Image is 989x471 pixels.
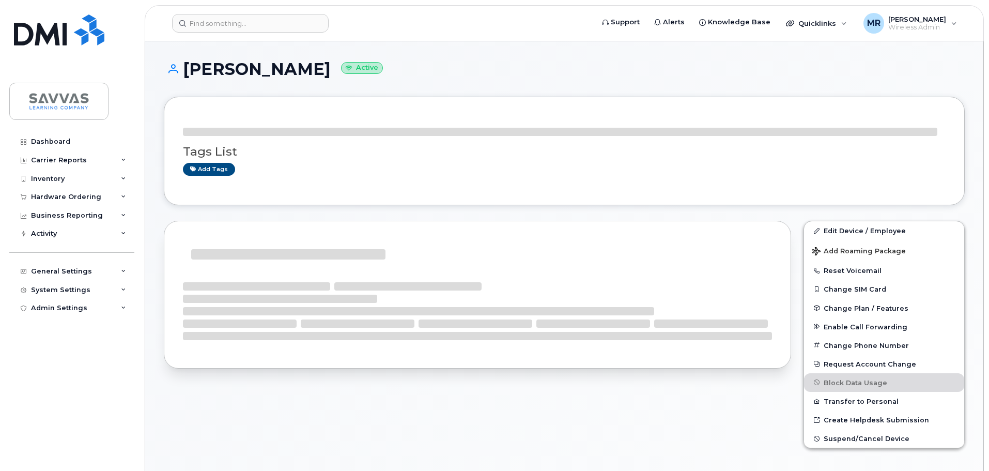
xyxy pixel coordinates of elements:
button: Change SIM Card [804,280,964,298]
button: Block Data Usage [804,373,964,392]
button: Suspend/Cancel Device [804,429,964,448]
button: Change Phone Number [804,336,964,355]
a: Edit Device / Employee [804,221,964,240]
button: Change Plan / Features [804,299,964,317]
a: Add tags [183,163,235,176]
h3: Tags List [183,145,946,158]
small: Active [341,62,383,74]
span: Add Roaming Package [812,247,906,257]
button: Reset Voicemail [804,261,964,280]
span: Suspend/Cancel Device [824,435,909,443]
button: Transfer to Personal [804,392,964,411]
span: Enable Call Forwarding [824,323,907,330]
a: Create Helpdesk Submission [804,411,964,429]
button: Enable Call Forwarding [804,317,964,336]
h1: [PERSON_NAME] [164,60,965,78]
button: Add Roaming Package [804,240,964,261]
span: Change Plan / Features [824,304,908,312]
button: Request Account Change [804,355,964,373]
